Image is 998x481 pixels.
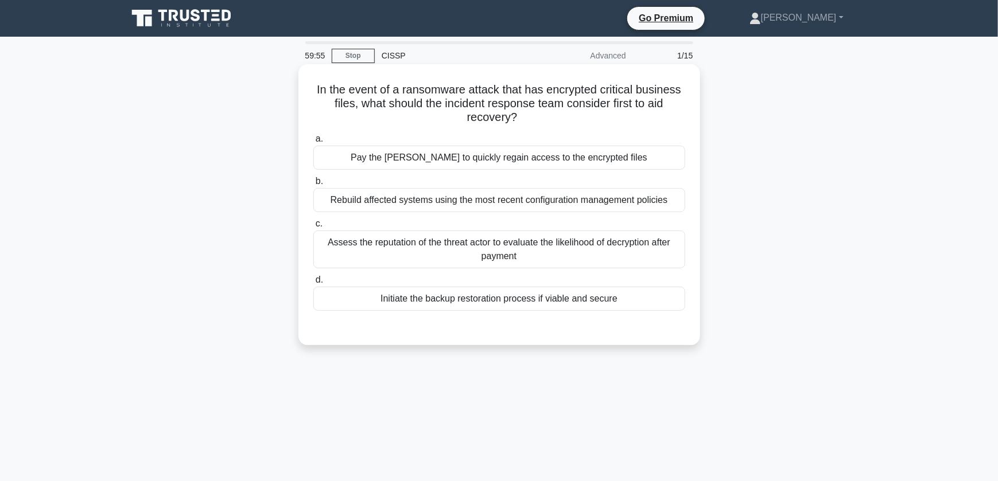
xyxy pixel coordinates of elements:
[313,146,685,170] div: Pay the [PERSON_NAME] to quickly regain access to the encrypted files
[313,188,685,212] div: Rebuild affected systems using the most recent configuration management policies
[316,134,323,143] span: a.
[313,230,685,268] div: Assess the reputation of the threat actor to evaluate the likelihood of decryption after payment
[632,11,700,25] a: Go Premium
[316,176,323,186] span: b.
[316,218,323,228] span: c.
[316,275,323,284] span: d.
[533,44,633,67] div: Advanced
[722,6,871,29] a: [PERSON_NAME]
[312,83,686,125] h5: In the event of a ransomware attack that has encrypted critical business files, what should the i...
[633,44,700,67] div: 1/15
[332,49,375,63] a: Stop
[375,44,533,67] div: CISSP
[298,44,332,67] div: 59:55
[313,287,685,311] div: Initiate the backup restoration process if viable and secure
